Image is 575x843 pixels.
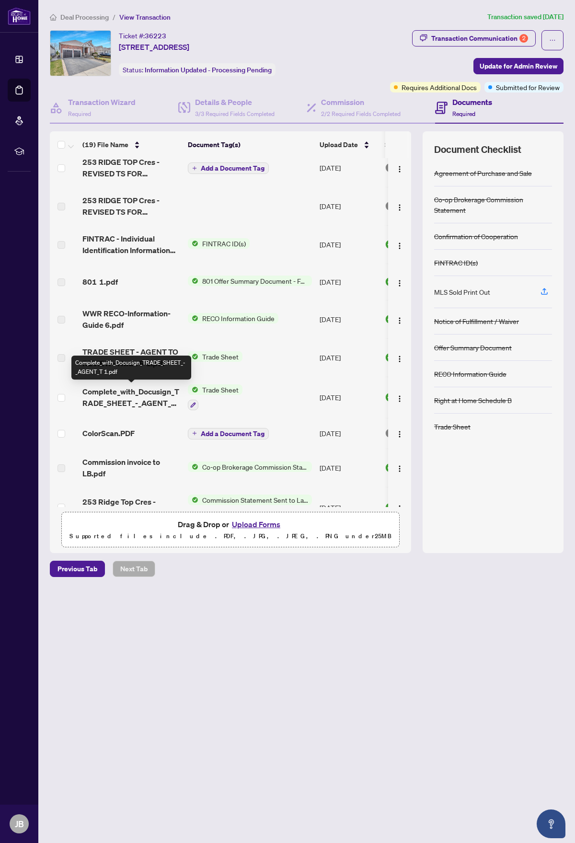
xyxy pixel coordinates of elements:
[192,166,197,171] span: plus
[434,369,506,379] div: RECO Information Guide
[79,131,184,158] th: (19) File Name
[119,63,276,76] div: Status:
[188,238,198,249] img: Status Icon
[184,131,316,158] th: Document Tag(s)
[396,165,403,173] img: Logo
[57,561,97,577] span: Previous Tab
[396,279,403,287] img: Logo
[392,274,407,289] button: Logo
[321,96,401,108] h4: Commission
[113,561,155,577] button: Next Tab
[188,351,198,362] img: Status Icon
[198,276,312,286] span: 801 Offer Summary Document - For use with Agreement of Purchase and Sale
[82,346,180,369] span: TRADE SHEET - AGENT TO REVIEW - Hwan 5 1.pdf
[316,487,381,528] td: [DATE]
[188,238,250,249] button: Status IconFINTRAC ID(s)
[71,356,191,380] div: Complete_with_Docusign_TRADE_SHEET_-_AGENT_T 1.pdf
[412,30,536,46] button: Transaction Communication2
[8,7,31,25] img: logo
[381,131,462,158] th: Status
[392,312,407,327] button: Logo
[316,377,381,418] td: [DATE]
[192,431,197,436] span: plus
[188,428,269,439] button: Add a Document Tag
[473,58,563,74] button: Update for Admin Review
[188,313,198,323] img: Status Icon
[178,518,283,531] span: Drag & Drop or
[195,96,275,108] h4: Details & People
[82,195,180,218] span: 253 RIDGE TOP Cres - REVISED TS FOR HWAN.pdf
[396,465,403,473] img: Logo
[188,276,312,286] button: Status Icon801 Offer Summary Document - For use with Agreement of Purchase and Sale
[434,194,552,215] div: Co-op Brokerage Commission Statement
[434,342,512,353] div: Offer Summary Document
[396,430,403,438] img: Logo
[62,512,399,548] span: Drag & Drop orUpload FormsSupported files include .PDF, .JPG, .JPEG, .PNG under25MB
[82,496,180,519] span: 253 Ridge Top Cres - CS.pdf
[229,518,283,531] button: Upload Forms
[480,58,557,74] span: Update for Admin Review
[113,12,115,23] li: /
[392,460,407,475] button: Logo
[82,386,180,409] span: Complete_with_Docusign_TRADE_SHEET_-_AGENT_T 1.pdf
[198,313,278,323] span: RECO Information Guide
[385,162,395,173] img: Document Status
[385,462,395,473] img: Document Status
[392,500,407,515] button: Logo
[82,456,180,479] span: Commission invoice to LB.pdf
[385,392,395,403] img: Document Status
[392,198,407,214] button: Logo
[201,430,264,437] span: Add a Document Tag
[316,338,381,377] td: [DATE]
[434,168,532,178] div: Agreement of Purchase and Sale
[188,313,278,323] button: Status IconRECO Information Guide
[537,809,565,838] button: Open asap
[392,160,407,175] button: Logo
[434,143,521,156] span: Document Checklist
[385,502,395,513] img: Document Status
[188,162,269,174] button: Add a Document Tag
[188,427,269,439] button: Add a Document Tag
[385,352,395,363] img: Document Status
[496,82,560,92] span: Submitted for Review
[396,242,403,250] img: Logo
[188,495,312,520] button: Status IconCommission Statement Sent to Lawyer
[198,351,242,362] span: Trade Sheet
[68,96,136,108] h4: Transaction Wizard
[188,462,312,472] button: Status IconCo-op Brokerage Commission Statement
[316,300,381,338] td: [DATE]
[452,96,492,108] h4: Documents
[68,110,91,117] span: Required
[145,66,272,74] span: Information Updated - Processing Pending
[82,139,128,150] span: (19) File Name
[434,287,490,297] div: MLS Sold Print Out
[50,14,57,21] span: home
[402,82,477,92] span: Requires Additional Docs
[316,449,381,487] td: [DATE]
[119,30,166,41] div: Ticket #:
[188,351,242,362] button: Status IconTrade Sheet
[188,384,242,410] button: Status IconTrade Sheet
[198,495,312,505] span: Commission Statement Sent to Lawyer
[15,817,24,831] span: JB
[434,421,471,432] div: Trade Sheet
[198,238,250,249] span: FINTRAC ID(s)
[396,204,403,211] img: Logo
[452,110,475,117] span: Required
[188,462,198,472] img: Status Icon
[434,316,519,326] div: Notice of Fulfillment / Waiver
[549,37,556,44] span: ellipsis
[385,201,395,211] img: Document Status
[82,276,118,288] span: 801 1.pdf
[188,384,198,395] img: Status Icon
[82,233,180,256] span: FINTRAC - Individual Identification Information Record 12.pdf
[316,418,381,449] td: [DATE]
[201,165,264,172] span: Add a Document Tag
[434,257,478,268] div: FINTRAC ID(s)
[392,426,407,441] button: Logo
[487,12,563,23] article: Transaction saved [DATE]
[198,462,312,472] span: Co-op Brokerage Commission Statement
[82,427,135,439] span: ColorScan.PDF
[60,13,109,22] span: Deal Processing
